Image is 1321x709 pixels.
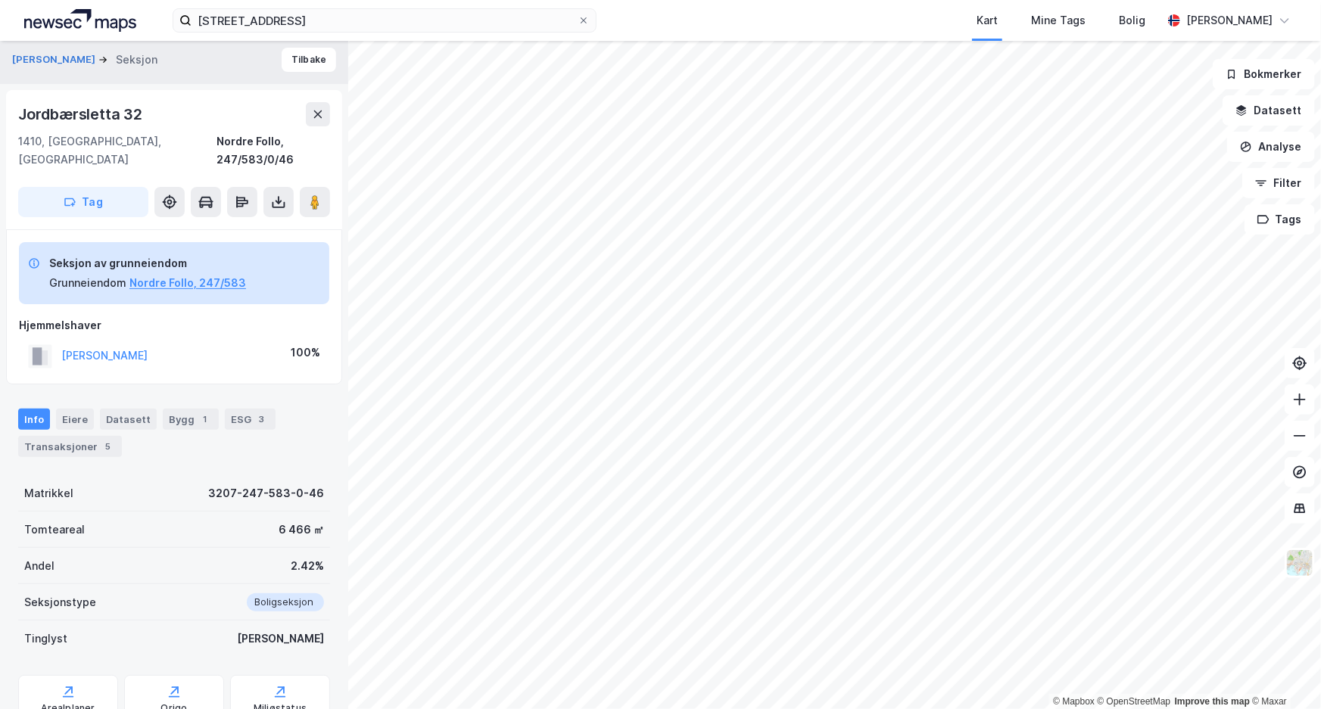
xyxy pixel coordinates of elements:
div: Grunneiendom [49,274,126,292]
div: 6 466 ㎡ [279,521,324,539]
img: Z [1285,549,1314,577]
div: Bygg [163,409,219,430]
div: Matrikkel [24,484,73,502]
button: Tag [18,187,148,217]
div: 2.42% [291,557,324,575]
div: 3 [254,412,269,427]
div: 3207-247-583-0-46 [208,484,324,502]
div: 1410, [GEOGRAPHIC_DATA], [GEOGRAPHIC_DATA] [18,132,217,169]
div: [PERSON_NAME] [237,630,324,648]
div: Kart [977,11,998,30]
button: Datasett [1223,95,1315,126]
button: Tags [1245,204,1315,235]
input: Søk på adresse, matrikkel, gårdeiere, leietakere eller personer [192,9,578,32]
div: Transaksjoner [18,436,122,457]
div: 5 [101,439,116,454]
div: Seksjon av grunneiendom [49,254,246,272]
div: Datasett [100,409,157,430]
img: logo.a4113a55bc3d86da70a041830d287a7e.svg [24,9,136,32]
button: [PERSON_NAME] [12,52,98,67]
div: Bolig [1119,11,1145,30]
a: OpenStreetMap [1098,696,1171,707]
div: [PERSON_NAME] [1186,11,1273,30]
div: Andel [24,557,55,575]
div: Mine Tags [1031,11,1086,30]
div: 1 [198,412,213,427]
div: Tinglyst [24,630,67,648]
div: 100% [291,344,320,362]
div: Hjemmelshaver [19,316,329,334]
div: Info [18,409,50,430]
button: Bokmerker [1213,59,1315,89]
div: Kontrollprogram for chat [1245,636,1321,709]
a: Improve this map [1175,696,1250,707]
div: ESG [225,409,276,430]
a: Mapbox [1053,696,1095,707]
button: Nordre Follo, 247/583 [129,274,246,292]
iframe: Chat Widget [1245,636,1321,709]
div: Seksjon [116,51,157,69]
div: Tomteareal [24,521,85,539]
button: Analyse [1227,132,1315,162]
div: Seksjonstype [24,593,96,611]
button: Filter [1242,168,1315,198]
button: Tilbake [282,48,336,72]
div: Nordre Follo, 247/583/0/46 [217,132,330,169]
div: Eiere [56,409,94,430]
div: Jordbærsletta 32 [18,102,145,126]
